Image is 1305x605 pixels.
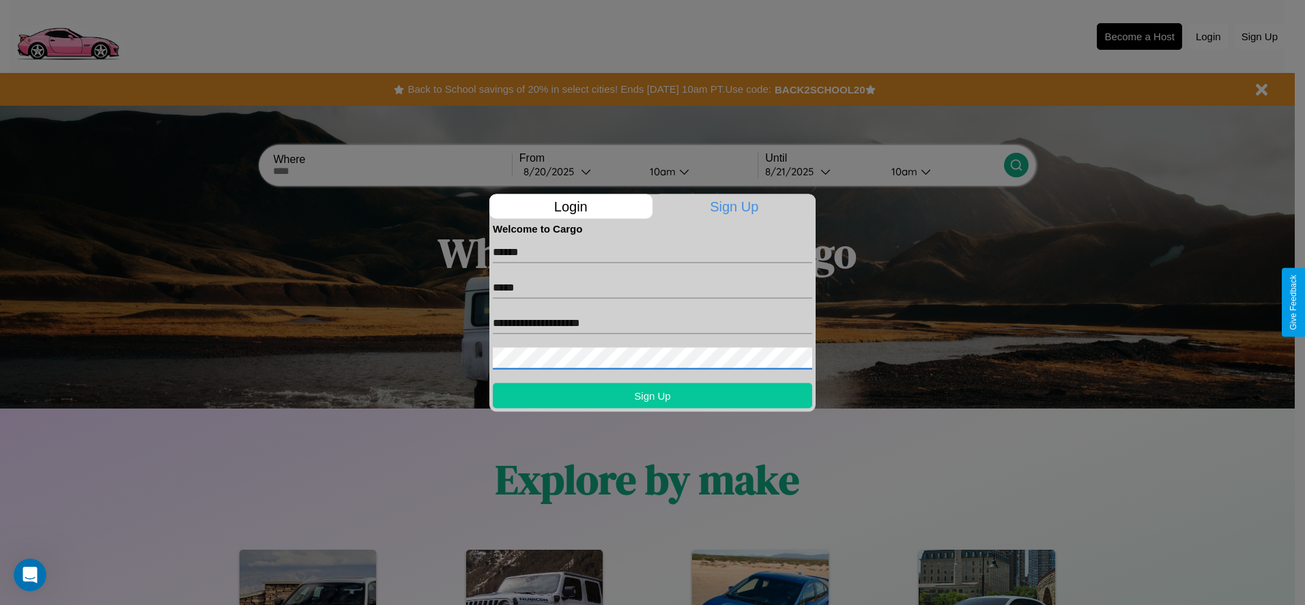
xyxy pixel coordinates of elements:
[493,222,812,234] h4: Welcome to Cargo
[1289,275,1298,330] div: Give Feedback
[489,194,652,218] p: Login
[653,194,816,218] p: Sign Up
[14,559,46,591] iframe: Intercom live chat
[493,383,812,408] button: Sign Up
